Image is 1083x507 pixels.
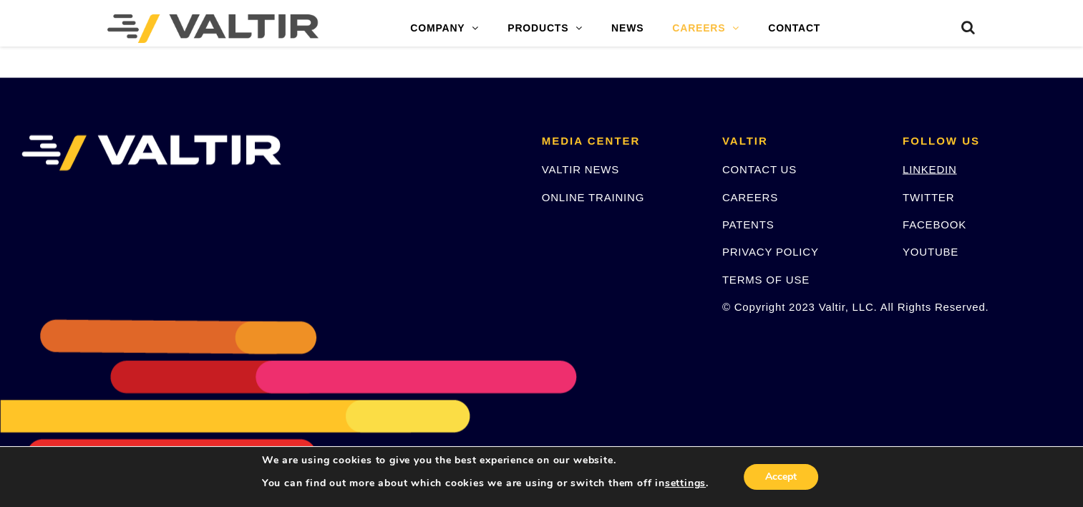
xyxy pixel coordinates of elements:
button: Accept [744,464,818,490]
a: TWITTER [903,191,954,203]
p: You can find out more about which cookies we are using or switch them off in . [262,477,709,490]
a: TERMS OF USE [722,274,810,286]
a: CAREERS [658,14,754,43]
a: VALTIR NEWS [542,163,619,175]
a: COMPANY [396,14,493,43]
a: NEWS [597,14,658,43]
p: © Copyright 2023 Valtir, LLC. All Rights Reserved. [722,299,881,315]
a: CAREERS [722,191,778,203]
p: We are using cookies to give you the best experience on our website. [262,454,709,467]
img: Valtir [107,14,319,43]
a: PRIVACY POLICY [722,246,819,258]
a: CONTACT US [722,163,797,175]
img: VALTIR [21,135,281,171]
a: PATENTS [722,218,774,231]
h2: FOLLOW US [903,135,1062,148]
a: YOUTUBE [903,246,958,258]
button: settings [665,477,706,490]
a: CONTACT [754,14,835,43]
a: LINKEDIN [903,163,957,175]
a: ONLINE TRAINING [542,191,644,203]
a: FACEBOOK [903,218,966,231]
h2: VALTIR [722,135,881,148]
a: PRODUCTS [493,14,597,43]
h2: MEDIA CENTER [542,135,701,148]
